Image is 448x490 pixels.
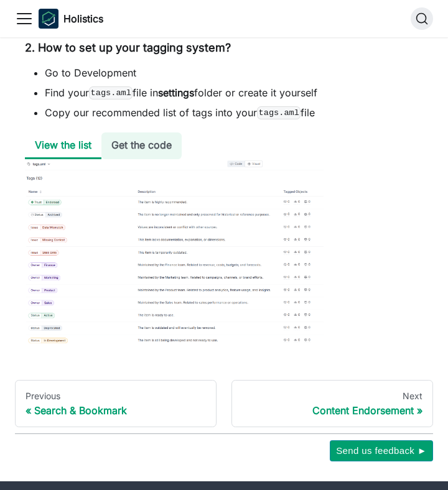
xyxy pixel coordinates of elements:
li: Go to Development [45,65,423,80]
li: Find your file in folder or create it yourself [45,85,423,100]
a: HolisticsHolistics [39,9,103,29]
b: Holistics [63,11,103,26]
code: tags.aml [89,86,133,99]
div: Content Endorsement [242,404,422,417]
li: Copy our recommended list of tags into your file [45,105,423,120]
div: Search & Bookmark [26,404,206,417]
h4: 2. How to set up your tagging system? [25,41,423,55]
button: Search (Command+K) [411,7,433,30]
span: Send us feedback ► [336,443,427,459]
div: Previous [26,391,206,402]
a: PreviousSearch & Bookmark [15,380,217,427]
nav: Docs pages [15,380,433,427]
button: Send us feedback ► [330,440,433,461]
img: Holistics [39,9,58,29]
code: tags.aml [257,106,301,119]
li: View the list [25,132,101,159]
a: NextContent Endorsement [231,380,433,427]
div: Next [242,391,422,402]
strong: settings [158,86,194,99]
li: Get the code [101,132,182,159]
button: Toggle navigation bar [15,9,34,28]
